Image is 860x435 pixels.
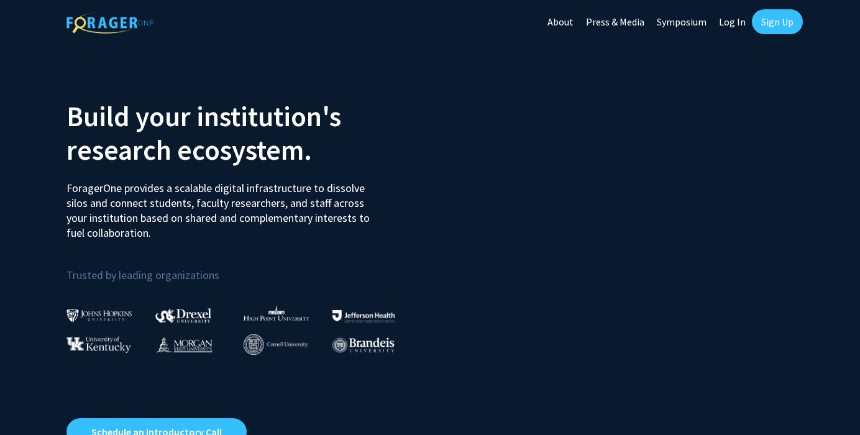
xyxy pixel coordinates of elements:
a: Sign Up [752,9,803,34]
img: Drexel University [155,308,211,323]
img: Morgan State University [155,336,213,352]
img: Brandeis University [332,337,395,353]
img: High Point University [244,306,309,321]
img: University of Kentucky [66,336,131,353]
p: ForagerOne provides a scalable digital infrastructure to dissolve silos and connect students, fac... [66,172,378,240]
p: Trusted by leading organizations [66,250,421,285]
img: Thomas Jefferson University [332,310,395,322]
img: Cornell University [244,334,308,355]
h2: Build your institution's research ecosystem. [66,99,421,167]
img: ForagerOne Logo [66,12,153,34]
img: Johns Hopkins University [66,309,132,322]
